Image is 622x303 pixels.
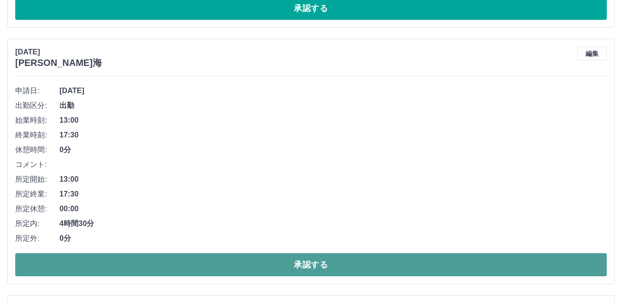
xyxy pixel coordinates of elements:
button: 編集 [577,47,607,60]
h3: [PERSON_NAME]海 [15,58,102,68]
span: 所定外: [15,233,59,244]
span: 始業時刻: [15,115,59,126]
span: 休憩時間: [15,144,59,155]
span: 4時間30分 [59,218,607,229]
span: 出勤 [59,100,607,111]
span: 13:00 [59,115,607,126]
span: 申請日: [15,85,59,96]
span: 0分 [59,144,607,155]
span: 終業時刻: [15,130,59,141]
span: 13:00 [59,174,607,185]
span: コメント: [15,159,59,170]
span: 0分 [59,233,607,244]
span: [DATE] [59,85,607,96]
span: 所定開始: [15,174,59,185]
p: [DATE] [15,47,102,58]
span: 17:30 [59,130,607,141]
span: 17:30 [59,189,607,200]
button: 承認する [15,253,607,276]
span: 出勤区分: [15,100,59,111]
span: 所定終業: [15,189,59,200]
span: 00:00 [59,203,607,214]
span: 所定休憩: [15,203,59,214]
span: 所定内: [15,218,59,229]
